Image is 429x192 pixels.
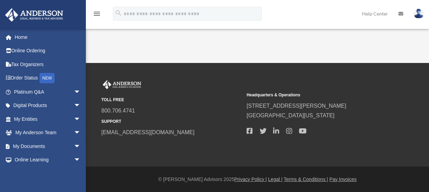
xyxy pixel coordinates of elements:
[101,129,194,135] a: [EMAIL_ADDRESS][DOMAIN_NAME]
[93,10,101,18] i: menu
[5,139,91,153] a: My Documentsarrow_drop_down
[74,139,88,153] span: arrow_drop_down
[268,177,283,182] a: Legal |
[101,96,242,104] small: TOLL FREE
[247,103,346,109] a: [STREET_ADDRESS][PERSON_NAME]
[86,175,429,184] div: © [PERSON_NAME] Advisors 2025
[74,153,88,167] span: arrow_drop_down
[247,113,335,118] a: [GEOGRAPHIC_DATA][US_STATE]
[5,153,91,167] a: Online Learningarrow_drop_down
[74,126,88,140] span: arrow_drop_down
[115,9,122,17] i: search
[5,99,91,113] a: Digital Productsarrow_drop_down
[414,9,424,19] img: User Pic
[284,177,328,182] a: Terms & Conditions |
[234,177,267,182] a: Privacy Policy |
[5,126,91,140] a: My Anderson Teamarrow_drop_down
[5,112,91,126] a: My Entitiesarrow_drop_down
[93,12,101,18] a: menu
[101,118,242,125] small: SUPPORT
[5,44,91,58] a: Online Ordering
[3,8,65,22] img: Anderson Advisors Platinum Portal
[39,73,55,83] div: NEW
[101,108,135,114] a: 800.706.4741
[101,80,143,89] img: Anderson Advisors Platinum Portal
[74,85,88,99] span: arrow_drop_down
[74,99,88,113] span: arrow_drop_down
[5,71,91,85] a: Order StatusNEW
[247,92,387,99] small: Headquarters & Operations
[5,30,91,44] a: Home
[5,85,91,99] a: Platinum Q&Aarrow_drop_down
[74,112,88,126] span: arrow_drop_down
[5,167,91,180] a: Billingarrow_drop_down
[329,177,357,182] a: Pay Invoices
[74,167,88,181] span: arrow_drop_down
[5,57,91,71] a: Tax Organizers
